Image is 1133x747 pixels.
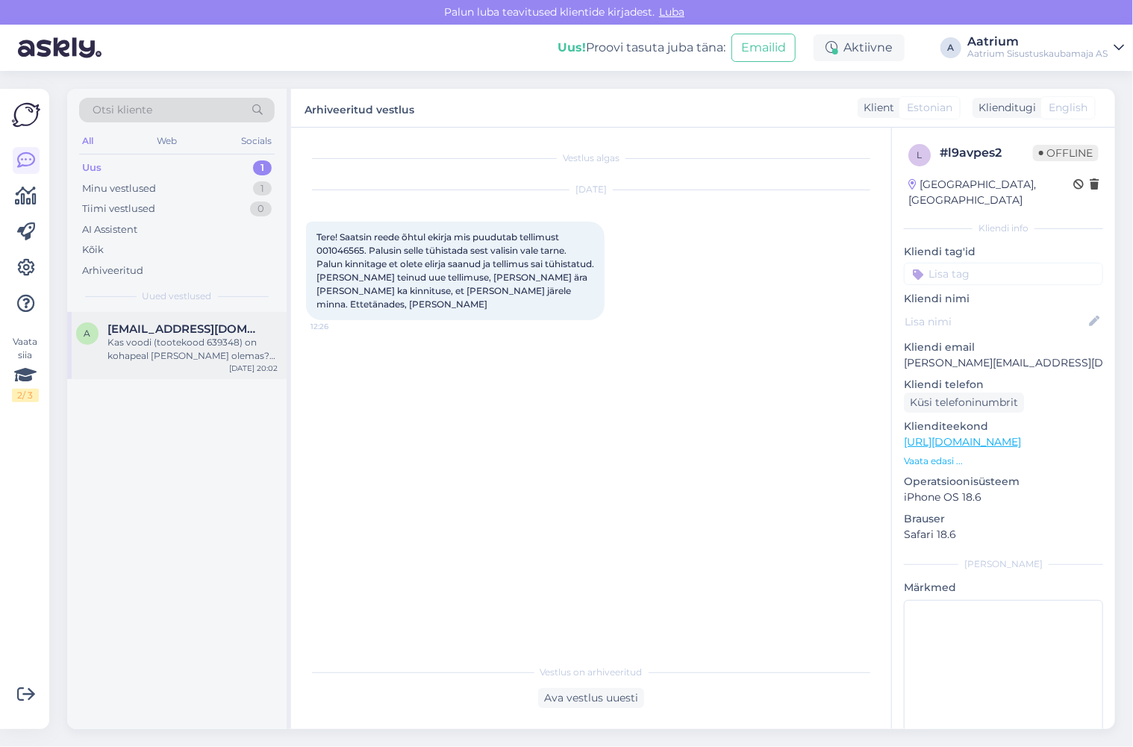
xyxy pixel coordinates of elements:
[79,131,96,151] div: All
[82,181,156,196] div: Minu vestlused
[904,340,1103,355] p: Kliendi email
[973,100,1036,116] div: Klienditugi
[306,151,876,165] div: Vestlus algas
[904,355,1103,371] p: [PERSON_NAME][EMAIL_ADDRESS][DOMAIN_NAME]
[904,244,1103,260] p: Kliendi tag'id
[904,419,1103,434] p: Klienditeekond
[82,263,143,278] div: Arhiveeritud
[93,102,152,118] span: Otsi kliente
[253,160,272,175] div: 1
[904,527,1103,543] p: Safari 18.6
[107,322,263,336] span: airaalunurm@gmail.com
[858,100,894,116] div: Klient
[82,160,102,175] div: Uus
[558,40,586,54] b: Uus!
[904,454,1103,468] p: Vaata edasi ...
[904,511,1103,527] p: Brauser
[229,363,278,374] div: [DATE] 20:02
[305,98,414,118] label: Arhiveeritud vestlus
[904,580,1103,596] p: Märkmed
[904,263,1103,285] input: Lisa tag
[1033,145,1099,161] span: Offline
[82,243,104,257] div: Kõik
[904,377,1103,393] p: Kliendi telefon
[655,5,689,19] span: Luba
[904,393,1024,413] div: Küsi telefoninumbrit
[917,149,923,160] span: l
[316,231,596,310] span: Tere! Saatsin reede õhtul ekirja mis puudutab tellimust 001046565. Palusin selle tühistada sest v...
[814,34,905,61] div: Aktiivne
[967,48,1108,60] div: Aatrium Sisustuskaubamaja AS
[967,36,1108,48] div: Aatrium
[306,183,876,196] div: [DATE]
[940,144,1033,162] div: # l9avpes2
[904,490,1103,505] p: iPhone OS 18.6
[1049,100,1087,116] span: English
[154,131,181,151] div: Web
[908,177,1073,208] div: [GEOGRAPHIC_DATA], [GEOGRAPHIC_DATA]
[904,435,1021,448] a: [URL][DOMAIN_NAME]
[904,291,1103,307] p: Kliendi nimi
[310,321,366,332] span: 12:26
[253,181,272,196] div: 1
[538,688,644,708] div: Ava vestlus uuesti
[967,36,1124,60] a: AatriumAatrium Sisustuskaubamaja AS
[540,666,643,679] span: Vestlus on arhiveeritud
[731,34,796,62] button: Emailid
[904,222,1103,235] div: Kliendi info
[250,201,272,216] div: 0
[82,201,155,216] div: Tiimi vestlused
[940,37,961,58] div: A
[904,474,1103,490] p: Operatsioonisüsteem
[238,131,275,151] div: Socials
[907,100,952,116] span: Estonian
[904,557,1103,571] div: [PERSON_NAME]
[12,335,39,402] div: Vaata siia
[82,222,137,237] div: AI Assistent
[84,328,91,339] span: a
[107,336,278,363] div: Kas voodi (tootekood 639348) on kohapeal [PERSON_NAME] olemas? Kui näidist ei ole ja tellime (ett...
[12,389,39,402] div: 2 / 3
[558,39,725,57] div: Proovi tasuta juba täna:
[905,313,1086,330] input: Lisa nimi
[12,101,40,129] img: Askly Logo
[143,290,212,303] span: Uued vestlused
